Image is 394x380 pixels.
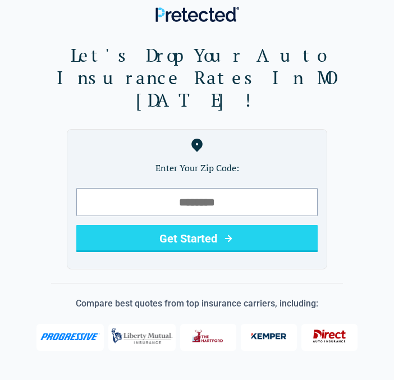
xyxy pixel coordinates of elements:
img: Kemper [246,324,291,348]
img: Progressive [40,333,100,341]
label: Enter Your Zip Code: [76,161,318,175]
h1: Let's Drop Your Auto Insurance Rates In MO [DATE]! [9,44,385,111]
img: Liberty Mutual [108,323,176,350]
img: Pretected [155,7,239,22]
p: Compare best quotes from top insurance carriers, including: [9,297,385,310]
button: Get Started [76,225,318,252]
img: Direct General [307,324,352,348]
img: The Hartford [186,324,231,348]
